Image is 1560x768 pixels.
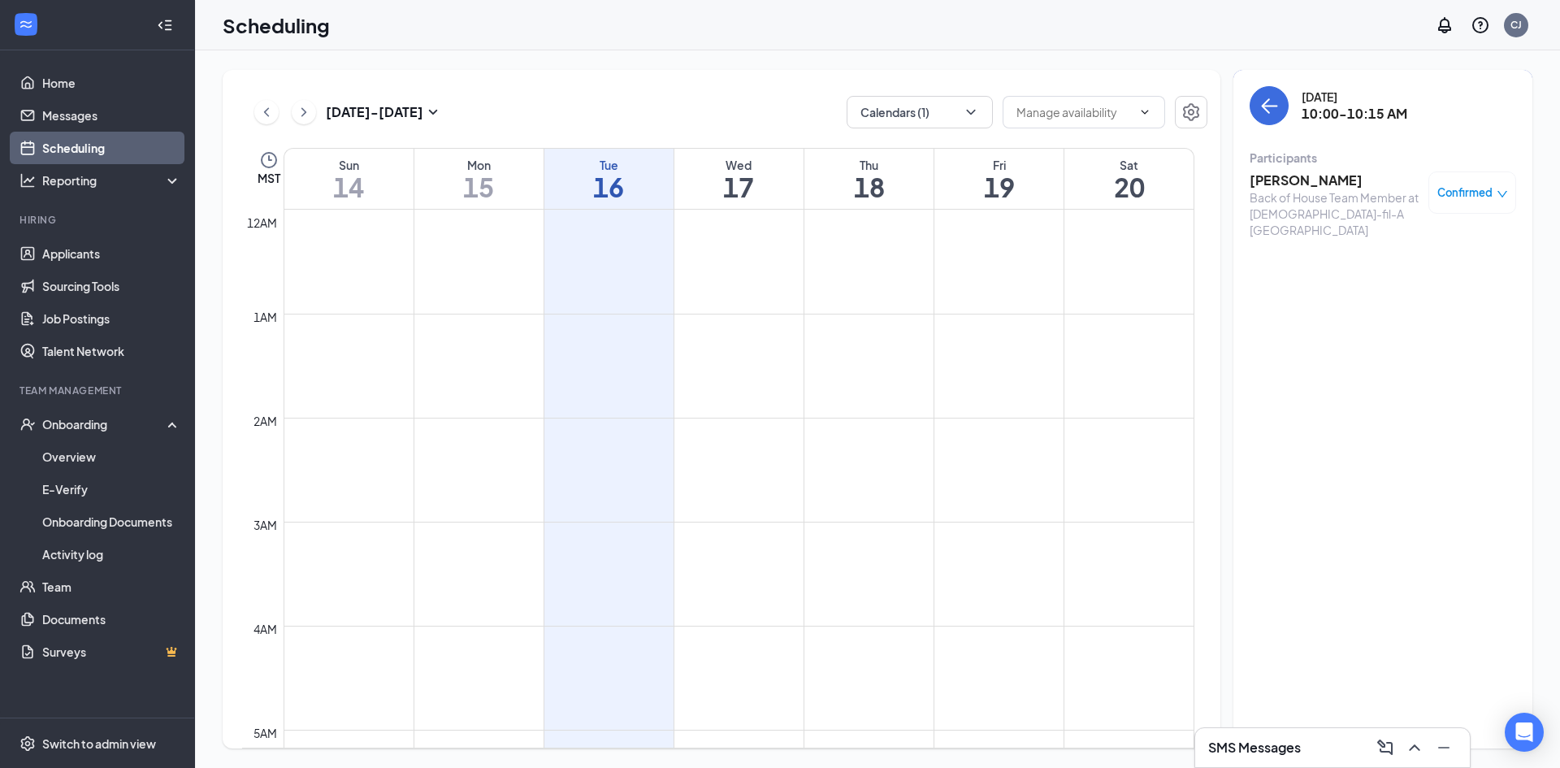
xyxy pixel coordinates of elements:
a: Activity log [42,538,181,571]
div: 1am [250,308,280,326]
h1: 18 [804,173,934,201]
svg: Settings [1181,102,1201,122]
svg: ChevronUp [1405,738,1424,757]
div: Switch to admin view [42,735,156,752]
a: September 14, 2025 [284,149,414,209]
div: CJ [1510,18,1522,32]
svg: Collapse [157,17,173,33]
h1: 19 [934,173,1064,201]
h3: [DATE] - [DATE] [326,103,423,121]
a: Talent Network [42,335,181,367]
a: September 18, 2025 [804,149,934,209]
h3: [PERSON_NAME] [1250,171,1420,189]
a: Applicants [42,237,181,270]
button: ChevronLeft [254,100,279,124]
div: Sat [1064,157,1194,173]
span: MST [258,170,280,186]
div: Team Management [19,384,178,397]
div: Thu [804,157,934,173]
a: September 15, 2025 [414,149,544,209]
div: 2am [250,412,280,430]
h1: 16 [544,173,674,201]
div: 12am [244,214,280,232]
div: [DATE] [1302,89,1407,105]
button: ChevronUp [1402,735,1428,761]
h1: 20 [1064,173,1194,201]
div: Mon [414,157,544,173]
div: Tue [544,157,674,173]
svg: SmallChevronDown [423,102,443,122]
a: Sourcing Tools [42,270,181,302]
div: 5am [250,724,280,742]
a: September 17, 2025 [674,149,804,209]
h1: 14 [284,173,414,201]
svg: ChevronRight [296,102,312,122]
a: SurveysCrown [42,636,181,668]
svg: ChevronDown [1138,106,1151,119]
div: Reporting [42,172,182,189]
svg: ChevronDown [963,104,979,120]
span: Confirmed [1437,184,1493,201]
div: Onboarding [42,416,167,432]
a: Overview [42,440,181,473]
div: Hiring [19,213,178,227]
button: ChevronRight [292,100,316,124]
h3: 10:00-10:15 AM [1302,105,1407,123]
button: back-button [1250,86,1289,125]
a: Messages [42,99,181,132]
svg: WorkstreamLogo [18,16,34,33]
span: down [1497,189,1508,200]
svg: Settings [19,735,36,752]
svg: ComposeMessage [1376,738,1395,757]
a: Onboarding Documents [42,505,181,538]
a: Documents [42,603,181,636]
a: September 16, 2025 [544,149,674,209]
button: ComposeMessage [1372,735,1398,761]
button: Calendars (1)ChevronDown [847,96,993,128]
svg: ChevronLeft [258,102,275,122]
h1: 15 [414,173,544,201]
a: September 19, 2025 [934,149,1064,209]
a: Job Postings [42,302,181,335]
svg: Clock [259,150,279,170]
div: 3am [250,516,280,534]
a: E-Verify [42,473,181,505]
input: Manage availability [1016,103,1132,121]
a: Team [42,571,181,603]
button: Minimize [1431,735,1457,761]
svg: UserCheck [19,416,36,432]
div: Wed [674,157,804,173]
h1: 17 [674,173,804,201]
svg: Analysis [19,172,36,189]
a: Home [42,67,181,99]
div: 4am [250,620,280,638]
svg: Minimize [1434,738,1454,757]
button: Settings [1175,96,1207,128]
svg: Notifications [1435,15,1454,35]
svg: QuestionInfo [1471,15,1490,35]
h3: SMS Messages [1208,739,1301,757]
div: Back of House Team Member at [DEMOGRAPHIC_DATA]-fil-A [GEOGRAPHIC_DATA] [1250,189,1420,238]
h1: Scheduling [223,11,330,39]
a: September 20, 2025 [1064,149,1194,209]
div: Sun [284,157,414,173]
a: Scheduling [42,132,181,164]
div: Fri [934,157,1064,173]
div: Open Intercom Messenger [1505,713,1544,752]
svg: ArrowLeft [1259,96,1279,115]
div: Participants [1250,150,1516,166]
